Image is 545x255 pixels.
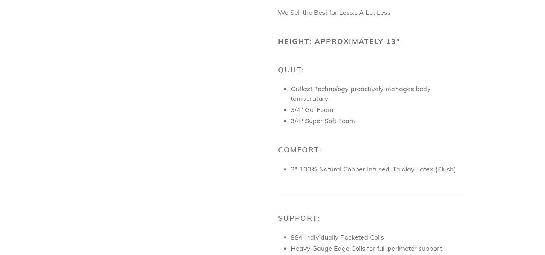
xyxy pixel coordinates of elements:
[291,243,469,253] p: Heavy Gauge Edge Coils for full perimeter support
[291,116,469,126] p: 3/4" Super Soft Foam
[291,105,469,115] p: 3/4" Gel Foam
[278,214,469,223] h2: Support:
[278,37,400,46] b: Height: Approximately 13"
[314,85,349,93] span: Technology
[291,85,431,103] span: proactively manages body temperature.
[291,164,469,174] p: 2" 100% Natural Copper Infused, Talalay Latex (Plush)
[291,85,312,93] span: Outlast
[291,233,384,241] span: 884 Individually Pocketed Coils
[278,66,469,74] h2: Quilt:
[278,8,390,17] span: We Sell the Best for Less... A Lot Less
[278,146,469,154] h2: Comfort:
